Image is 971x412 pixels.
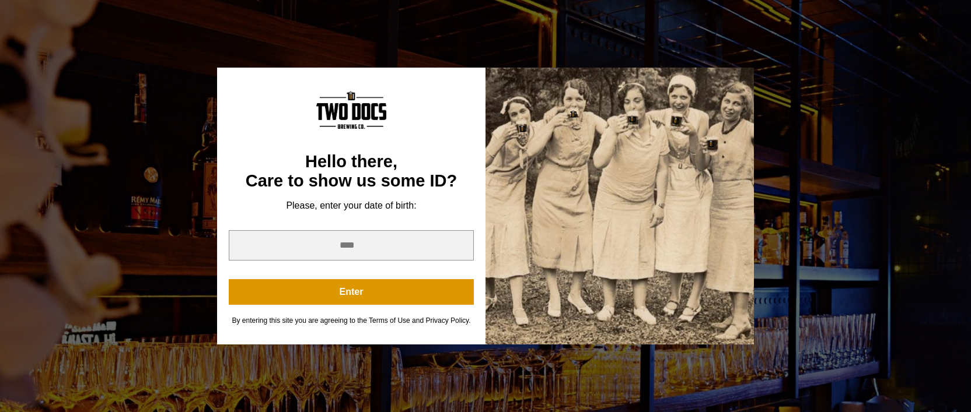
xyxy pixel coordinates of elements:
[229,230,474,260] input: year
[229,279,474,305] button: Enter
[229,152,474,191] div: Hello there, Care to show us some ID?
[229,200,474,212] div: Please, enter your date of birth:
[229,316,474,325] div: By entering this site you are agreeing to the Terms of Use and Privacy Policy.
[316,91,386,129] img: Content Logo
